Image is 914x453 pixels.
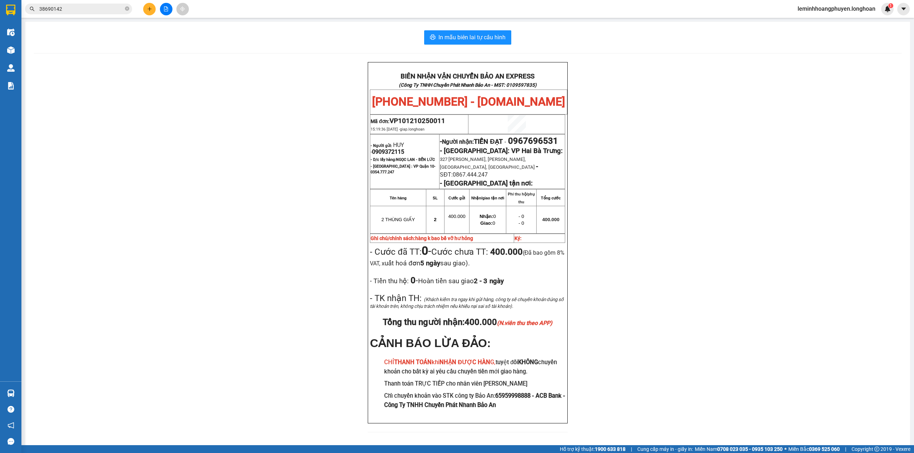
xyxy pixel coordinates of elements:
strong: Ghi chú/chính sách: [371,235,473,241]
strong: Tổng cước [541,196,561,200]
span: NGỌC LAN - BẾN LỨC [396,157,435,162]
strong: 2 - 3 [474,277,504,285]
span: giap.longhoan [400,127,425,132]
span: [PHONE_NUMBER] - [DOMAIN_NAME] [372,95,565,108]
span: SĐT: [440,171,453,178]
h3: tuyệt đối chuyển khoản cho bất kỳ ai yêu cầu chuyển tiền mới giao hàng. [384,358,565,376]
span: Tổng thu người nhận: [383,317,552,327]
span: Cước chưa TT: [370,247,564,268]
span: copyright [874,447,879,452]
span: 327 [PERSON_NAME], [PERSON_NAME], [GEOGRAPHIC_DATA], [GEOGRAPHIC_DATA] [440,157,535,170]
span: plus [147,6,152,11]
span: - TK nhận TH: [370,293,422,303]
span: 0 [479,214,496,219]
em: (N.viên thu theo APP) [497,320,552,326]
span: 0967696531 [508,136,558,146]
strong: BIÊN NHẬN VẬN CHUYỂN BẢO AN EXPRESS [401,72,534,80]
span: search [30,6,35,11]
span: 0 [480,220,495,226]
input: Tìm tên, số ĐT hoặc mã đơn [39,5,124,13]
span: uất hoá đơn sau giao). [385,259,469,267]
span: close-circle [125,6,129,11]
span: 0354.777.247 [371,170,394,174]
span: Miền Bắc [788,445,840,453]
span: - [409,275,504,285]
span: ngày [489,277,504,285]
span: TIẾN ĐẠT [474,138,502,146]
strong: 0708 023 035 - 0935 103 250 [717,446,783,452]
span: | [845,445,846,453]
span: leminhhoangphuyen.longhoan [792,4,881,13]
strong: Nhận: [479,214,493,219]
span: 2 THÙNG GIẤY [381,217,415,222]
strong: 0369 525 060 [809,446,840,452]
img: logo-vxr [6,5,15,15]
span: - [GEOGRAPHIC_DATA]: VP Hai Bà Trưng: [440,147,563,155]
strong: - D/c lấy hàng: [371,157,435,162]
span: notification [7,422,14,429]
strong: - [440,138,502,146]
img: warehouse-icon [7,46,15,54]
strong: - Người gửi: [371,143,392,148]
button: printerIn mẫu biên lai tự cấu hình [424,30,511,45]
span: - 0 [518,220,524,226]
span: 400.000 [542,217,559,222]
strong: Phí thu hộ/phụ thu [508,192,535,204]
strong: NHẬN ĐƯỢC HÀN [440,359,490,366]
span: 2 [434,217,436,222]
span: Cung cấp máy in - giấy in: [637,445,693,453]
span: message [7,438,14,445]
span: - Tiền thu hộ: [370,277,409,285]
button: caret-down [897,3,910,15]
span: ⚪️ [784,448,787,451]
strong: 0 [422,244,428,258]
span: Hoàn tiền sau giao [418,277,504,285]
button: file-add [160,3,172,15]
strong: 65959998888 - ACB Bank - Công Ty TNHH Chuyển Phát Nhanh Bảo An [384,392,565,408]
span: - 0 [518,214,524,219]
button: aim [176,3,189,15]
img: warehouse-icon [7,29,15,36]
span: Hỗ trợ kỹ thuật: [560,445,626,453]
span: close-circle [125,6,129,12]
img: warehouse-icon [7,390,15,397]
span: 400.000 [464,317,552,327]
span: aim [180,6,185,11]
strong: 1900 633 818 [595,446,626,452]
span: (Đã bao gồm 8% VAT, x [370,249,564,267]
span: 400.000 [448,214,465,219]
img: solution-icon [7,82,15,90]
span: In mẫu biên lai tự cấu hình [438,33,506,42]
span: printer [430,34,436,41]
span: 15:19:36 [DATE] - [371,127,425,132]
span: Mã đơn: [371,118,445,124]
span: HUY - [371,142,404,155]
strong: 400.000 [490,247,523,257]
span: question-circle [7,406,14,413]
span: Miền Nam [695,445,783,453]
strong: (Công Ty TNHH Chuyển Phát Nhanh Bảo An - MST: 0109597835) [399,82,537,88]
span: (Khách kiểm tra ngay khi gửi hàng, công ty sẽ chuyển khoản đúng số tài khoản trên, không chịu trá... [370,297,563,309]
strong: Ký: [514,235,522,241]
span: hàng k bao bể vỡ hư hỏng [415,235,473,241]
button: plus [143,3,156,15]
span: | [631,445,632,453]
strong: THANH TOÁN [394,359,432,366]
strong: Giao: [480,220,492,226]
sup: 1 [888,3,893,8]
img: warehouse-icon [7,64,15,72]
strong: Tên hàng [390,196,406,200]
span: CHỈ khi G, [384,359,496,366]
span: caret-down [900,6,907,12]
strong: Cước gửi [448,196,465,200]
span: file-add [164,6,169,11]
strong: Nhận/giao tận nơi [471,196,504,200]
strong: - [GEOGRAPHIC_DATA] tận nơi: [440,179,533,187]
h3: Chỉ chuyển khoản vào STK công ty Bảo An: [384,391,565,409]
h3: Thanh toán TRỰC TIẾP cho nhân viên [PERSON_NAME] [384,379,565,388]
span: - [422,244,431,258]
span: - Cước đã TT: [370,247,431,257]
span: 0909372115 [372,148,404,155]
strong: 5 ngày [420,259,440,267]
span: - [536,163,538,170]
